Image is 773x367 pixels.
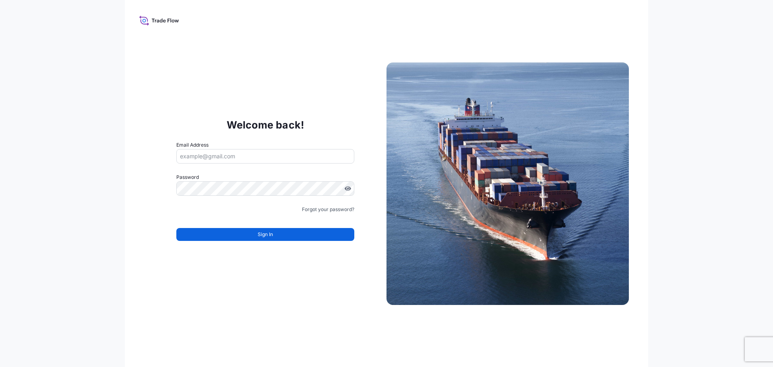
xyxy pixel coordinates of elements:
[176,141,209,149] label: Email Address
[386,62,629,305] img: Ship illustration
[176,173,354,181] label: Password
[176,228,354,241] button: Sign In
[176,149,354,164] input: example@gmail.com
[302,205,354,214] a: Forgot your password?
[258,230,273,238] span: Sign In
[227,118,304,131] p: Welcome back!
[345,185,351,192] button: Show password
